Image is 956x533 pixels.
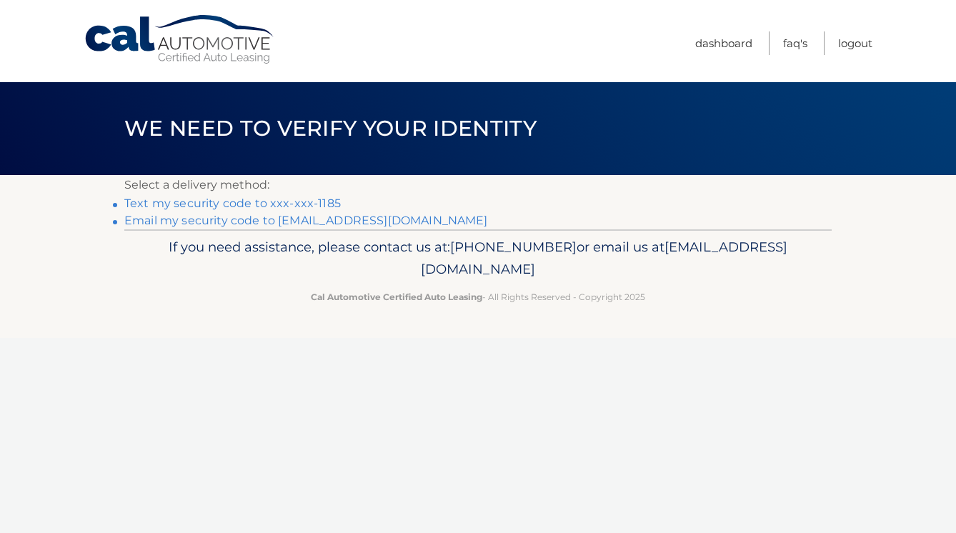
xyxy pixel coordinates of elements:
a: Logout [838,31,872,55]
a: Dashboard [695,31,752,55]
p: If you need assistance, please contact us at: or email us at [134,236,822,282]
span: [PHONE_NUMBER] [450,239,577,255]
strong: Cal Automotive Certified Auto Leasing [311,292,482,302]
span: We need to verify your identity [124,115,537,141]
a: Cal Automotive [84,14,277,65]
a: Email my security code to [EMAIL_ADDRESS][DOMAIN_NAME] [124,214,488,227]
p: Select a delivery method: [124,175,832,195]
a: FAQ's [783,31,807,55]
p: - All Rights Reserved - Copyright 2025 [134,289,822,304]
a: Text my security code to xxx-xxx-1185 [124,196,341,210]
